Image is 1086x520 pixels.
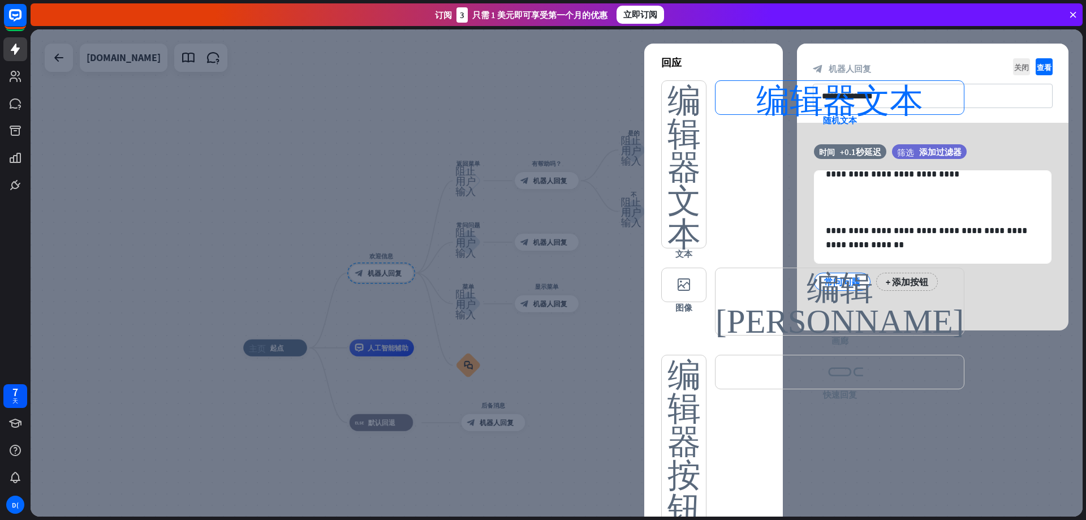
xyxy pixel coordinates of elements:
font: 关闭 [1014,63,1029,71]
font: 随机文本 [823,115,857,126]
font: 编辑[PERSON_NAME] [716,268,964,335]
font: 订阅 [435,10,452,20]
font: block_bot_response [813,64,823,74]
font: 3 [460,10,464,20]
font: D( [12,501,19,509]
font: 天 [12,397,18,405]
font: 查看 [1037,63,1051,71]
font: 7 [12,385,18,399]
a: 7 天 [3,384,27,408]
button: 打开 LiveChat 聊天小部件 [9,5,43,38]
font: 机器人回复 [829,63,871,74]
font: 立即订阅 [623,9,657,20]
font: 只需 1 美元即可享受第一个月的优惠 [472,10,607,20]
